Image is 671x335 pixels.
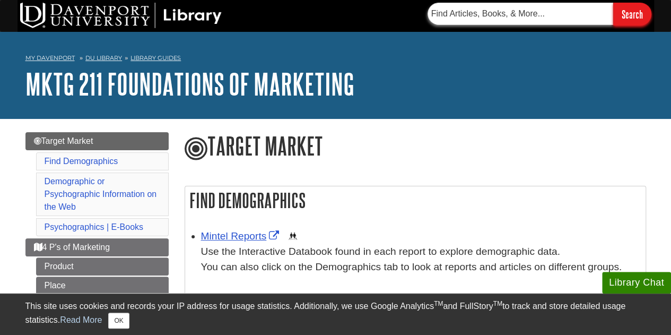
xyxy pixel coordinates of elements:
[201,244,640,290] div: Use the Interactive Databook found in each report to explore demographic data. You can also click...
[36,277,169,295] a: Place
[25,300,646,329] div: This site uses cookies and records your IP address for usage statistics. Additionally, we use Goo...
[434,300,443,307] sup: TM
[613,3,651,25] input: Search
[34,136,93,145] span: Target Market
[45,157,118,166] a: Find Demographics
[25,51,646,68] nav: breadcrumb
[185,186,646,214] h2: Find Demographics
[25,67,354,100] a: MKTG 211 Foundations of Marketing
[201,230,282,242] a: Link opens in new window
[289,232,297,240] img: Demographics
[201,290,231,305] button: more...
[108,313,129,329] button: Close
[428,3,613,25] input: Find Articles, Books, & More...
[45,222,143,231] a: Psychographics | E-Books
[25,238,169,256] a: 4 P's of Marketing
[36,257,169,276] a: Product
[25,132,169,150] a: Target Market
[602,272,671,294] button: Library Chat
[428,3,651,25] form: Searches DU Library's articles, books, and more
[493,300,502,307] sup: TM
[20,3,222,28] img: DU Library
[60,315,102,324] a: Read More
[34,243,110,252] span: 4 P's of Marketing
[185,132,646,162] h1: Target Market
[45,177,157,211] a: Demographic or Psychographic Information on the Web
[25,54,75,63] a: My Davenport
[130,54,181,62] a: Library Guides
[85,54,122,62] a: DU Library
